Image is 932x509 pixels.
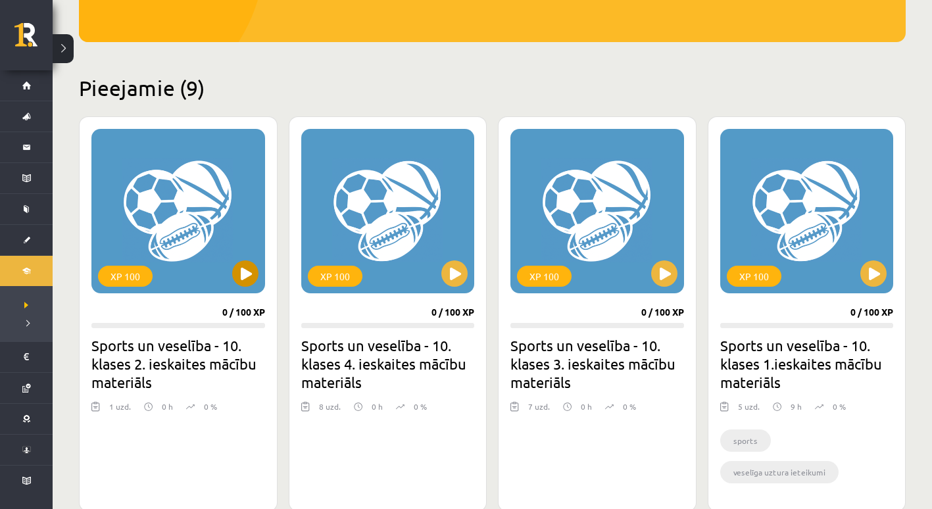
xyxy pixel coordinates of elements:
h2: Sports un veselība - 10. klases 4. ieskaites mācību materiāls [301,336,475,391]
h2: Sports un veselība - 10. klases 1.ieskaites mācību materiāls [720,336,894,391]
div: 5 uzd. [738,400,760,420]
li: veselīga uztura ieteikumi [720,461,839,483]
p: 0 h [581,400,592,412]
a: Rīgas 1. Tālmācības vidusskola [14,23,53,56]
div: 8 uzd. [319,400,341,420]
p: 0 % [623,400,636,412]
p: 0 h [372,400,383,412]
p: 9 h [791,400,802,412]
div: XP 100 [98,266,153,287]
p: 0 % [414,400,427,412]
p: 0 h [162,400,173,412]
h2: Sports un veselība - 10. klases 2. ieskaites mācību materiāls [91,336,265,391]
div: 1 uzd. [109,400,131,420]
p: 0 % [833,400,846,412]
div: 7 uzd. [528,400,550,420]
div: XP 100 [727,266,781,287]
div: XP 100 [517,266,572,287]
div: XP 100 [308,266,362,287]
h2: Pieejamie (9) [79,75,906,101]
p: 0 % [204,400,217,412]
li: sports [720,429,771,452]
h2: Sports un veselība - 10. klases 3. ieskaites mācību materiāls [510,336,684,391]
